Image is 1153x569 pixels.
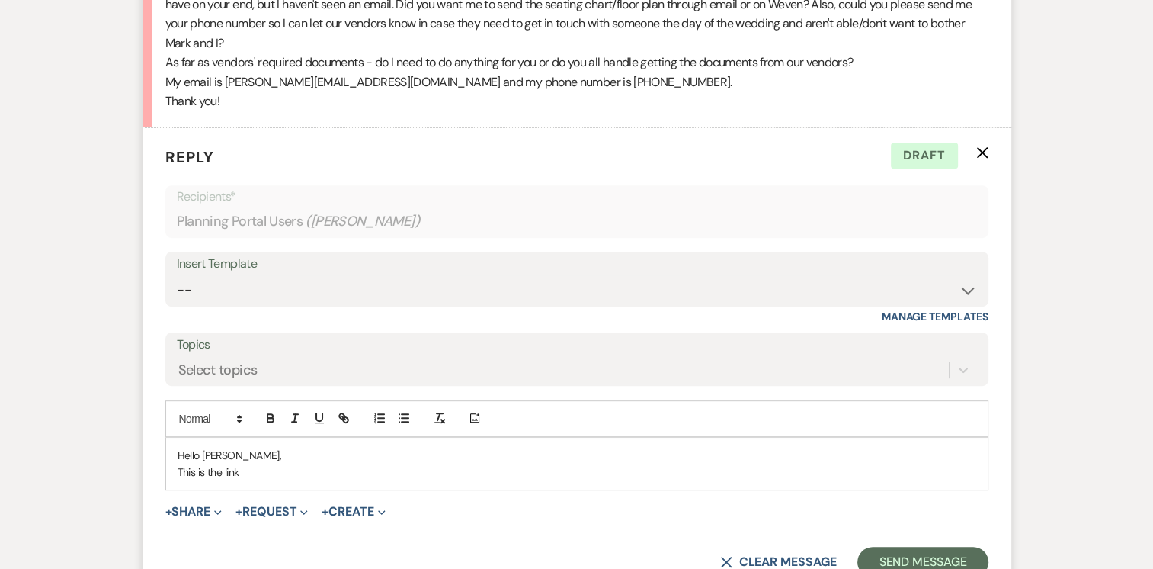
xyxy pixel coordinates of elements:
p: Hello [PERSON_NAME], [178,447,976,464]
span: Draft [891,143,958,169]
span: + [235,506,242,518]
div: Select topics [178,360,258,381]
p: Recipients* [177,187,977,207]
label: Topics [177,334,977,356]
button: Create [322,506,385,518]
p: Thank you! [165,92,988,111]
p: My email is [PERSON_NAME][EMAIL_ADDRESS][DOMAIN_NAME] and my phone number is [PHONE_NUMBER]. [165,72,988,92]
div: Insert Template [177,253,977,275]
button: Clear message [720,556,836,568]
button: Request [235,506,308,518]
span: + [322,506,328,518]
div: Planning Portal Users [177,207,977,236]
span: Reply [165,147,214,167]
a: Manage Templates [882,310,988,323]
p: As far as vendors' required documents - do I need to do anything for you or do you all handle get... [165,53,988,72]
span: ( [PERSON_NAME] ) [306,211,420,232]
span: + [165,506,172,518]
button: Share [165,506,223,518]
p: This is the link [178,464,976,481]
